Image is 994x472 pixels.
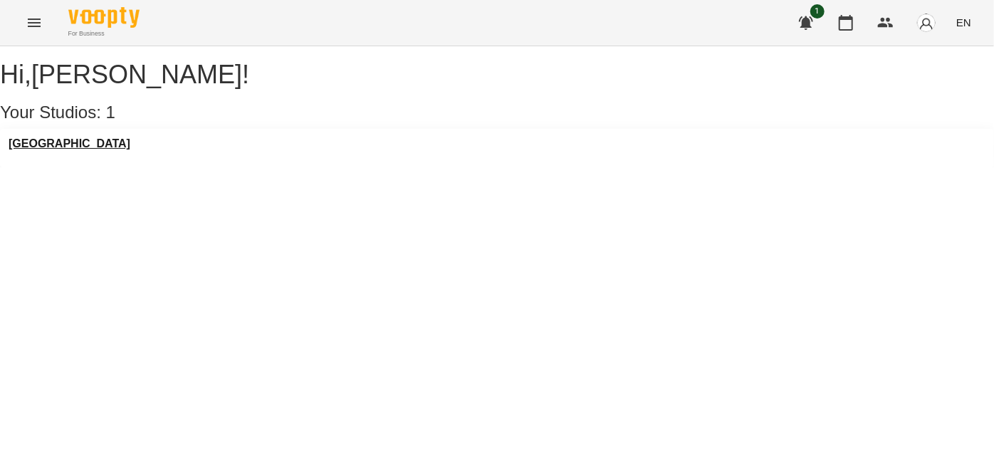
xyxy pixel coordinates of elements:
[810,4,825,19] span: 1
[951,9,977,36] button: EN
[956,15,971,30] span: EN
[106,103,115,122] span: 1
[17,6,51,40] button: Menu
[916,13,936,33] img: avatar_s.png
[68,7,140,28] img: Voopty Logo
[9,137,130,150] a: [GEOGRAPHIC_DATA]
[68,29,140,38] span: For Business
